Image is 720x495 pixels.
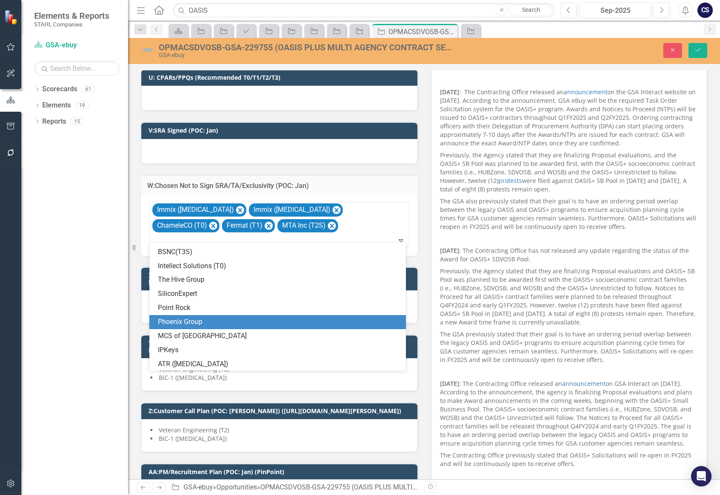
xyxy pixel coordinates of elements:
[171,483,417,492] div: » »
[159,373,227,382] span: BiC-1 ([MEDICAL_DATA])
[75,102,89,109] div: 19
[184,483,213,491] a: GSA-ebuy
[158,317,401,327] div: Phoenix Group
[328,222,336,230] div: Remove MTA Inc (T2S)
[440,246,459,255] strong: [DATE]
[34,11,109,21] span: Elements & Reports
[260,483,655,491] div: OPMACSDVOSB-GSA-229755 (OASIS PLUS MULTI AGENCY CONTRACT SERVICE DISABLED VETERAN OWNED SMALL BUS...
[3,9,20,25] img: ClearPoint Strategy
[70,118,84,125] div: 15
[149,74,413,81] h3: U: CPARs/PPQs (Recommended T0/T1/T2/T3)
[440,379,459,388] strong: [DATE]
[158,359,401,369] div: ATR ([MEDICAL_DATA])
[159,434,227,443] span: BiC-1 ([MEDICAL_DATA])
[158,289,401,299] div: SiliconExpert
[332,206,341,214] div: Remove Immix (T3)
[149,469,413,475] h3: AA:PM/Recruitment Plan (POC: Jan) (PinPoint)
[158,275,401,285] div: The Hive Group
[173,3,554,18] input: Search ClearPoint...
[251,204,332,216] div: Immix ([MEDICAL_DATA])
[216,483,257,491] a: Opportunities
[42,117,66,127] a: Reports
[265,222,273,230] div: Remove Fermat (T1)
[440,378,698,449] p: : The Contracting Office released an on GSA Interact on [DATE]. According to the announcement, th...
[158,331,401,341] div: MCS of [GEOGRAPHIC_DATA]
[159,43,456,52] div: OPMACSDVOSB-GSA-229755 (OASIS PLUS MULTI AGENCY CONTRACT SERVICE DISABLED VETERAN OWNED SMALL BUS...
[149,127,413,133] h3: V:SRA Signed (POC: Jan)
[158,261,401,271] div: Intellect Solutions (T0)
[388,26,455,37] div: OPMACSDVOSB-GSA-229755 (OASIS PLUS MULTI AGENCY CONTRACT SERVICE DISABLED VETERAN OWNED SMALL BUS...
[42,84,77,94] a: Scorecards
[34,41,120,50] a: GSA-ebuy
[236,206,244,214] div: Remove Immix (T3)
[440,328,698,366] p: The GSA previously stated that their goal is to have an ordering period overlap between the legac...
[510,4,552,16] a: Search
[154,204,235,216] div: Immix ([MEDICAL_DATA])
[440,265,698,328] p: Previously, the Agency stated that they are finalizing Proposal evaluations and OASIS+ SB Pool wa...
[697,3,713,18] button: CS
[34,61,120,76] input: Search Below...
[159,365,229,373] span: Veteran Engineering (T2)
[280,220,327,232] div: MTA Inc (T2S)
[158,303,401,313] div: Point Rock
[82,86,95,93] div: 61
[564,88,607,96] a: announcement
[158,345,401,355] div: IPKeys
[34,21,109,28] small: STAHL Companies
[440,245,698,265] p: : The Contracting Office has not released any update regarding the status of the Award for OASIS+...
[562,379,606,388] a: announcement
[209,222,217,230] div: Remove ChameleCO (T0)
[691,466,711,486] div: Open Intercom Messenger
[141,43,154,57] img: Not Defined
[582,6,648,16] div: Sep-2025
[440,195,698,233] p: The GSA also previously stated that their goal is to have an ordering period overlap between the ...
[440,86,698,149] p: : The Contracting Office released an on the GSA Interact website on [DATE]. According to the anno...
[154,220,208,232] div: ChameleCO (T0)
[149,272,413,285] h3: X:Solution Development Plan (POC: [PERSON_NAME])([URL][DOMAIN_NAME][PERSON_NAME])
[159,52,456,58] div: GSA-ebuy
[42,101,71,110] a: Elements
[440,88,459,96] strong: [DATE]
[224,220,264,232] div: Fermat (T1)
[158,247,401,257] div: BSNC(T3S)
[149,340,413,353] h3: Y:Intelligence Collection Plan (POC: [PERSON_NAME]) ([URL][DOMAIN_NAME][PERSON_NAME][DOMAIN_NAME])
[149,408,413,414] h3: Z:Customer Call Plan (POC: [PERSON_NAME]) ([URL][DOMAIN_NAME][PERSON_NAME])
[498,177,522,185] a: protests
[147,182,411,190] h3: W:Chosen Not to Sign SRA/TA/Exclusivity (POC: Jan)
[159,426,229,434] span: Veteran Engineering (T2)
[440,149,698,195] p: Previously, the Agency stated that they are finalizing Proposal evaluations, and the OASIS+ SB Po...
[440,449,698,470] p: The Contracting Office previously stated that OASIS+ Solicitations will re-open in FY2025 and wil...
[579,3,651,18] button: Sep-2025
